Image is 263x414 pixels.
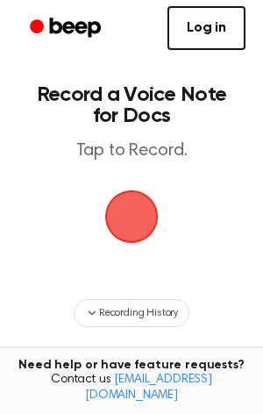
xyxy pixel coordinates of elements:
[85,374,212,402] a: [EMAIL_ADDRESS][DOMAIN_NAME]
[32,84,231,126] h1: Record a Voice Note for Docs
[18,11,117,46] a: Beep
[167,6,245,50] a: Log in
[99,305,178,321] span: Recording History
[32,140,231,162] p: Tap to Record.
[11,373,252,403] span: Contact us
[105,190,158,243] button: Beep Logo
[74,299,189,327] button: Recording History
